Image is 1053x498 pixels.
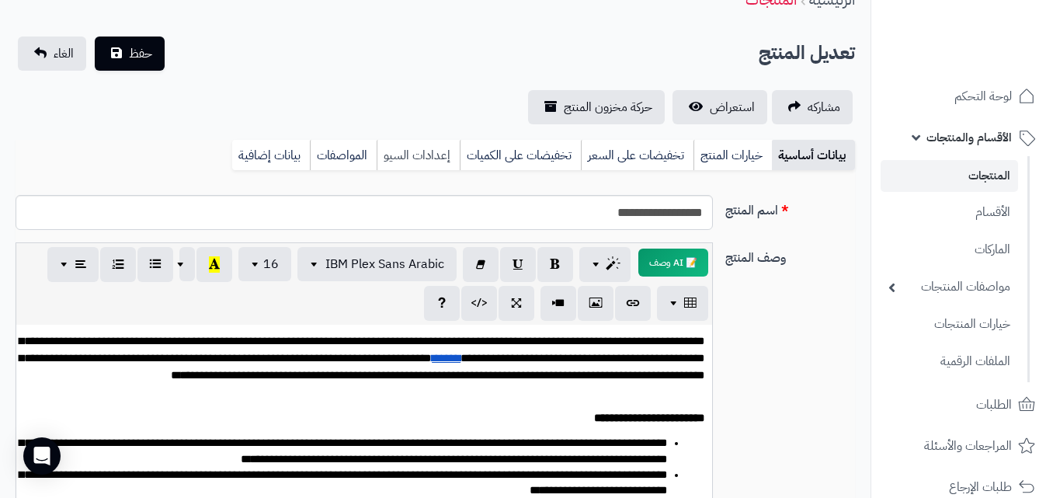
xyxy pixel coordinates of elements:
[638,249,708,277] button: 📝 AI وصف
[881,270,1018,304] a: مواصفات المنتجات
[881,160,1018,192] a: المنتجات
[564,98,652,117] span: حركة مخزون المنتج
[460,140,581,171] a: تخفيضات على الكميات
[926,127,1012,148] span: الأقسام والمنتجات
[95,37,165,71] button: حفظ
[710,98,755,117] span: استعراض
[263,255,279,273] span: 16
[881,196,1018,229] a: الأقسام
[881,78,1044,115] a: لوحة التحكم
[772,140,855,171] a: بيانات أساسية
[129,44,152,63] span: حفظ
[881,427,1044,465] a: المراجعات والأسئلة
[881,386,1044,423] a: الطلبات
[377,140,460,171] a: إعدادات السيو
[719,242,861,267] label: وصف المنتج
[881,308,1018,341] a: خيارات المنتجات
[759,37,855,69] h2: تعديل المنتج
[693,140,772,171] a: خيارات المنتج
[528,90,665,124] a: حركة مخزون المنتج
[954,85,1012,107] span: لوحة التحكم
[719,195,861,220] label: اسم المنتج
[672,90,767,124] a: استعراض
[808,98,840,117] span: مشاركه
[238,247,291,281] button: 16
[23,437,61,475] div: Open Intercom Messenger
[881,345,1018,378] a: الملفات الرقمية
[18,37,86,71] a: الغاء
[772,90,853,124] a: مشاركه
[976,394,1012,416] span: الطلبات
[325,255,444,273] span: IBM Plex Sans Arabic
[924,435,1012,457] span: المراجعات والأسئلة
[54,44,74,63] span: الغاء
[581,140,693,171] a: تخفيضات على السعر
[881,233,1018,266] a: الماركات
[232,140,310,171] a: بيانات إضافية
[310,140,377,171] a: المواصفات
[297,247,457,281] button: IBM Plex Sans Arabic
[949,476,1012,498] span: طلبات الإرجاع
